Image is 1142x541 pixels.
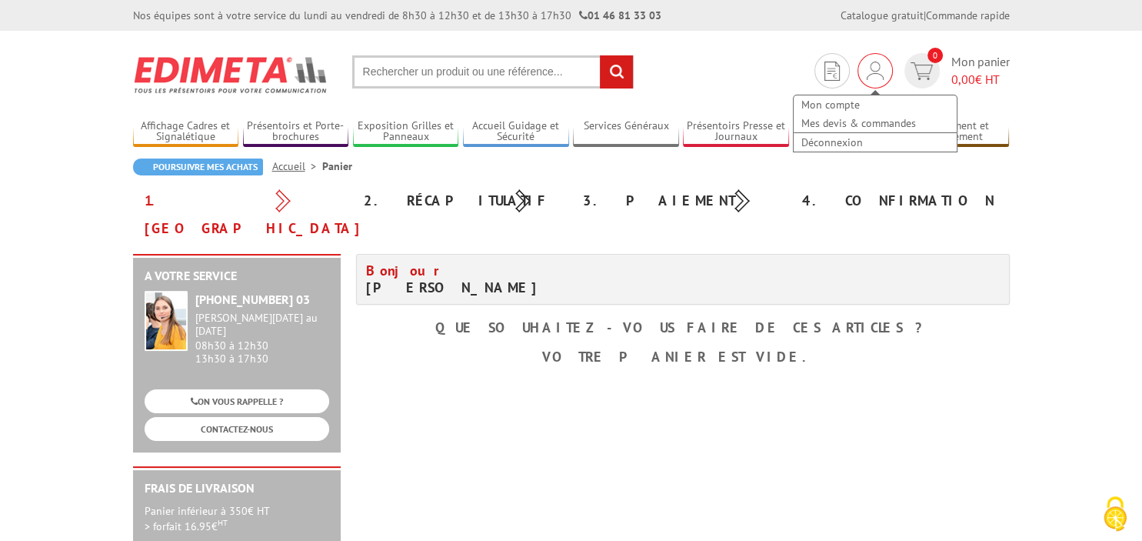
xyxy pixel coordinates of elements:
[579,8,661,22] strong: 01 46 81 33 03
[791,187,1010,215] div: 4. Confirmation
[824,62,840,81] img: devis rapide
[133,119,239,145] a: Affichage Cadres et Signalétique
[145,389,329,413] a: ON VOUS RAPPELLE ?
[145,269,329,283] h2: A votre service
[133,159,263,175] a: Poursuivre mes achats
[366,262,671,296] h4: [PERSON_NAME]
[366,262,448,279] span: Bonjour
[951,72,975,87] span: 0,00
[145,291,188,351] img: widget-service.jpg
[901,53,1010,88] a: devis rapide 0 Mon panier 0,00€ HT
[133,187,352,242] div: 1. [GEOGRAPHIC_DATA]
[133,8,661,23] div: Nos équipes sont à votre service du lundi au vendredi de 8h30 à 12h30 et de 13h30 à 17h30
[1088,489,1142,541] button: Cookies (fenêtre modale)
[927,48,943,63] span: 0
[145,519,228,533] span: > forfait 16.95€
[542,348,824,366] b: Votre panier est vide.
[841,8,1010,23] div: |
[794,114,957,132] a: Mes devis & commandes
[195,292,310,307] strong: [PHONE_NUMBER] 03
[926,8,1010,22] a: Commande rapide
[463,119,569,145] a: Accueil Guidage et Sécurité
[145,503,329,534] p: Panier inférieur à 350€ HT
[243,119,349,145] a: Présentoirs et Porte-brochures
[1096,495,1134,533] img: Cookies (fenêtre modale)
[195,312,329,338] div: [PERSON_NAME][DATE] au [DATE]
[794,133,957,152] a: Déconnexion
[133,46,329,103] img: Edimeta
[195,312,329,365] div: 08h30 à 12h30 13h30 à 17h30
[857,53,893,88] div: Mon compte Mes devis & commandes Déconnexion
[352,187,571,215] div: 2. Récapitulatif
[218,517,228,528] sup: HT
[571,187,791,215] div: 3. Paiement
[272,159,322,173] a: Accueil
[573,119,679,145] a: Services Généraux
[352,55,634,88] input: Rechercher un produit ou une référence...
[145,482,329,496] h2: Frais de Livraison
[145,417,329,441] a: CONTACTEZ-NOUS
[911,62,933,80] img: devis rapide
[683,119,789,145] a: Présentoirs Presse et Journaux
[951,53,1010,88] span: Mon panier
[322,159,352,174] li: Panier
[841,8,924,22] a: Catalogue gratuit
[435,319,930,336] b: Que souhaitez-vous faire de ces articles ?
[867,62,884,80] img: devis rapide
[951,71,1010,88] span: € HT
[794,95,957,114] a: Mon compte
[353,119,459,145] a: Exposition Grilles et Panneaux
[600,55,633,88] input: rechercher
